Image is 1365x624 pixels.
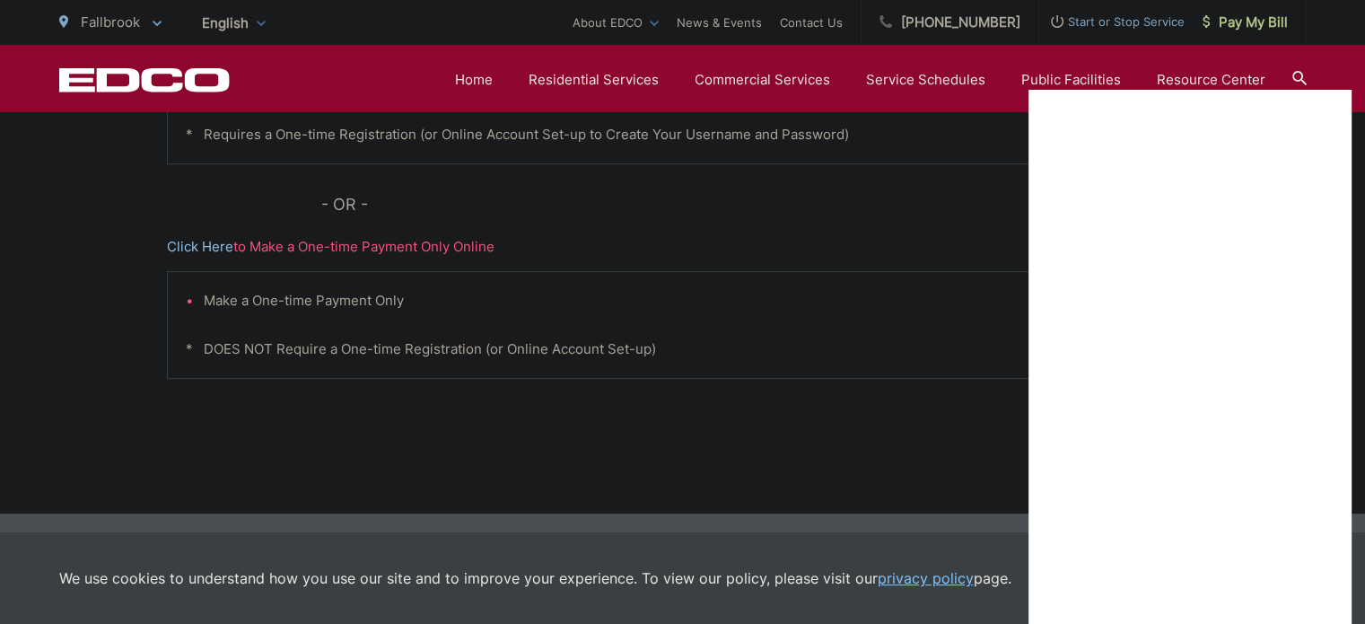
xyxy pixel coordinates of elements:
p: to Make a One-time Payment Only Online [167,236,1199,258]
a: Contact Us [780,12,843,33]
p: We use cookies to understand how you use our site and to improve your experience. To view our pol... [59,567,1011,589]
a: News & Events [677,12,762,33]
a: Home [455,69,493,91]
li: Make a One-time Payment Only [204,290,1180,312]
p: * Requires a One-time Registration (or Online Account Set-up to Create Your Username and Password) [186,124,1180,145]
a: Click Here [167,236,233,258]
a: privacy policy [878,567,974,589]
a: About EDCO [573,12,659,33]
a: Residential Services [529,69,659,91]
a: Commercial Services [695,69,830,91]
a: Resource Center [1157,69,1265,91]
a: Service Schedules [866,69,985,91]
span: Fallbrook [81,13,140,31]
p: * DOES NOT Require a One-time Registration (or Online Account Set-up) [186,338,1180,360]
span: English [188,7,279,39]
a: Public Facilities [1021,69,1121,91]
p: - OR - [321,191,1199,218]
span: Pay My Bill [1203,12,1288,33]
a: EDCD logo. Return to the homepage. [59,67,230,92]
